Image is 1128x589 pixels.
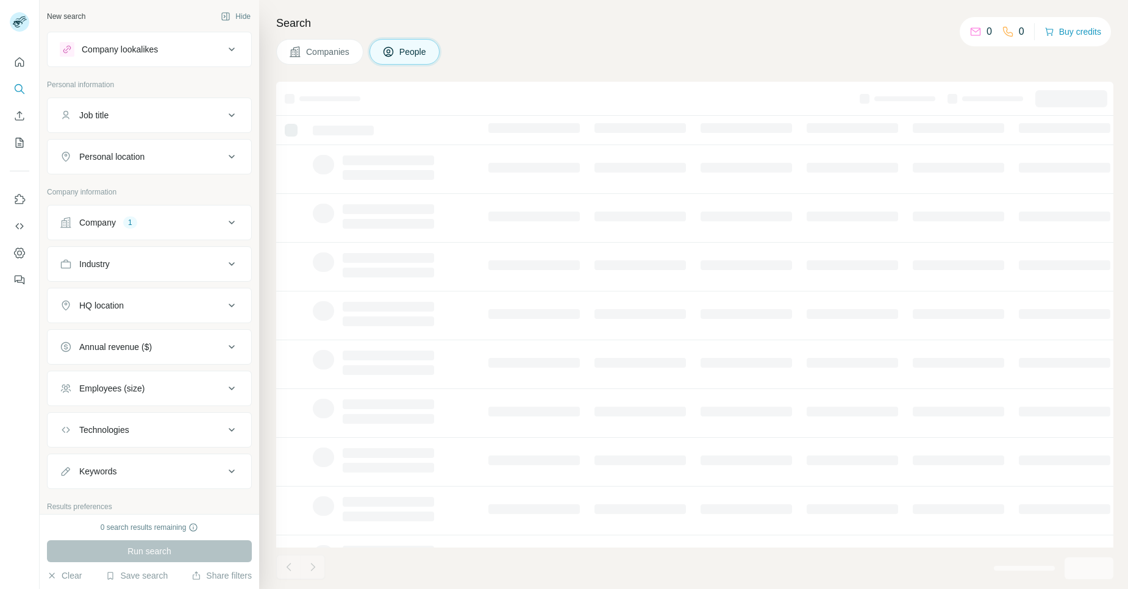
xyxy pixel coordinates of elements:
[48,291,251,320] button: HQ location
[101,522,199,533] div: 0 search results remaining
[47,501,252,512] p: Results preferences
[987,24,992,39] p: 0
[48,142,251,171] button: Personal location
[10,78,29,100] button: Search
[105,569,168,582] button: Save search
[10,132,29,154] button: My lists
[10,269,29,291] button: Feedback
[47,569,82,582] button: Clear
[79,109,109,121] div: Job title
[1019,24,1024,39] p: 0
[82,43,158,55] div: Company lookalikes
[79,465,116,477] div: Keywords
[123,217,137,228] div: 1
[47,11,85,22] div: New search
[48,415,251,444] button: Technologies
[10,242,29,264] button: Dashboard
[399,46,427,58] span: People
[79,258,110,270] div: Industry
[48,208,251,237] button: Company1
[79,151,145,163] div: Personal location
[79,382,145,394] div: Employees (size)
[212,7,259,26] button: Hide
[79,424,129,436] div: Technologies
[10,51,29,73] button: Quick start
[276,15,1113,32] h4: Search
[1044,23,1101,40] button: Buy credits
[191,569,252,582] button: Share filters
[306,46,351,58] span: Companies
[79,216,116,229] div: Company
[10,105,29,127] button: Enrich CSV
[48,35,251,64] button: Company lookalikes
[48,101,251,130] button: Job title
[48,457,251,486] button: Keywords
[47,187,252,198] p: Company information
[10,188,29,210] button: Use Surfe on LinkedIn
[48,332,251,362] button: Annual revenue ($)
[47,79,252,90] p: Personal information
[79,341,152,353] div: Annual revenue ($)
[10,215,29,237] button: Use Surfe API
[48,249,251,279] button: Industry
[48,374,251,403] button: Employees (size)
[79,299,124,312] div: HQ location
